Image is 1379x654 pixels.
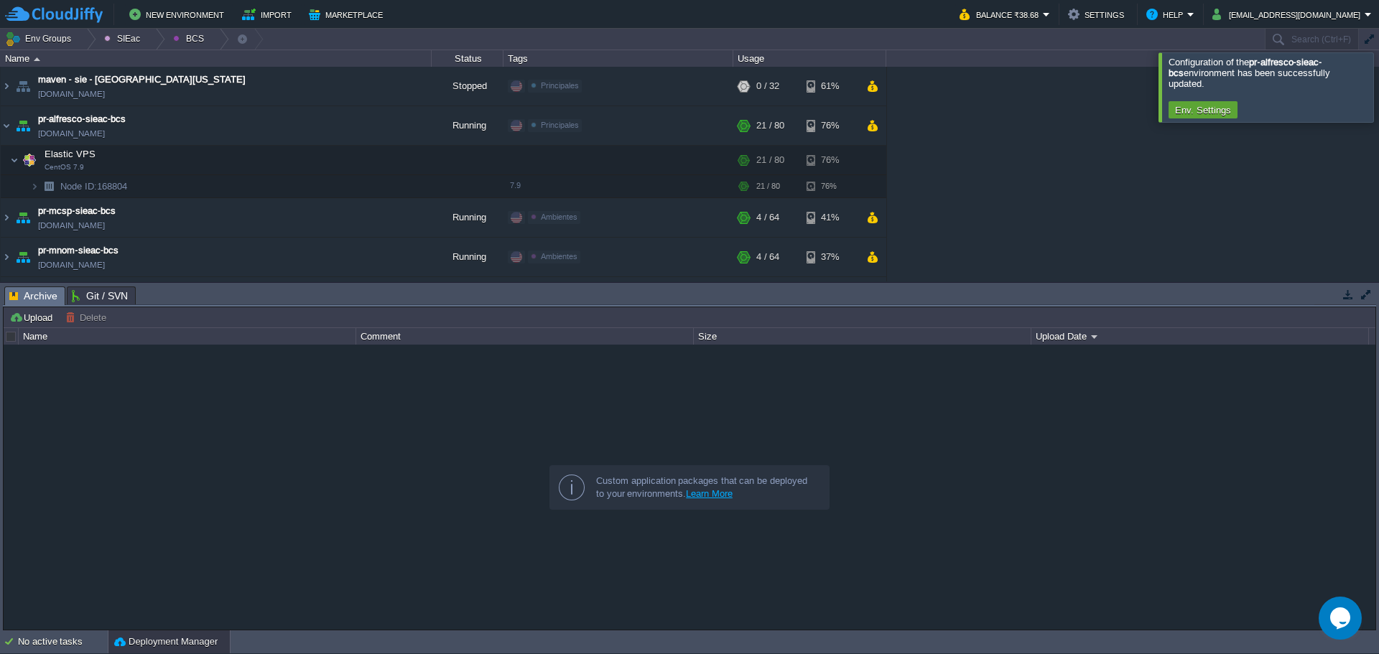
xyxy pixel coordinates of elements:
[541,121,579,129] span: Principales
[65,311,111,324] button: Delete
[432,50,503,67] div: Status
[541,212,577,221] span: Ambientes
[13,106,33,145] img: AMDAwAAAACH5BAEAAAAALAAAAAABAAEAAAICRAEAOw==
[1,198,12,237] img: AMDAwAAAACH5BAEAAAAALAAAAAABAAEAAAICRAEAOw==
[13,67,33,106] img: AMDAwAAAACH5BAEAAAAALAAAAAABAAEAAAICRAEAOw==
[1,106,12,145] img: AMDAwAAAACH5BAEAAAAALAAAAAABAAEAAAICRAEAOw==
[695,328,1031,345] div: Size
[1,277,12,316] img: AMDAwAAAACH5BAEAAAAALAAAAAABAAEAAAICRAEAOw==
[756,146,784,174] div: 21 / 80
[1,67,12,106] img: AMDAwAAAACH5BAEAAAAALAAAAAABAAEAAAICRAEAOw==
[1068,6,1128,23] button: Settings
[13,238,33,276] img: AMDAwAAAACH5BAEAAAAALAAAAAABAAEAAAICRAEAOw==
[38,258,105,272] a: [DOMAIN_NAME]
[432,106,503,145] div: Running
[39,175,59,197] img: AMDAwAAAACH5BAEAAAAALAAAAAABAAEAAAICRAEAOw==
[432,67,503,106] div: Stopped
[960,6,1043,23] button: Balance ₹38.68
[357,328,693,345] div: Comment
[541,81,579,90] span: Principales
[734,50,886,67] div: Usage
[34,57,40,61] img: AMDAwAAAACH5BAEAAAAALAAAAAABAAEAAAICRAEAOw==
[756,106,784,145] div: 21 / 80
[60,181,97,192] span: Node ID:
[756,67,779,106] div: 0 / 32
[38,112,126,126] a: pr-alfresco-sieac-bcs
[1171,103,1235,116] button: Env. Settings
[756,198,779,237] div: 4 / 64
[30,175,39,197] img: AMDAwAAAACH5BAEAAAAALAAAAAABAAEAAAICRAEAOw==
[1169,57,1322,78] b: pr-alfresco-sieac-bcs
[510,181,521,190] span: 7.9
[19,146,40,174] img: AMDAwAAAACH5BAEAAAAALAAAAAABAAEAAAICRAEAOw==
[59,180,129,192] a: Node ID:168804
[432,238,503,276] div: Running
[19,328,356,345] div: Name
[9,311,57,324] button: Upload
[59,180,129,192] span: 168804
[596,475,817,500] div: Custom application packages that can be deployed to your environments.
[10,146,19,174] img: AMDAwAAAACH5BAEAAAAALAAAAAABAAEAAAICRAEAOw==
[541,252,577,261] span: Ambientes
[18,630,108,653] div: No active tasks
[45,163,84,172] span: CentOS 7.9
[43,149,98,159] a: Elastic VPSCentOS 7.9
[1032,328,1368,345] div: Upload Date
[13,277,33,316] img: AMDAwAAAACH5BAEAAAAALAAAAAABAAEAAAICRAEAOw==
[1212,6,1365,23] button: [EMAIL_ADDRESS][DOMAIN_NAME]
[504,50,733,67] div: Tags
[756,277,779,316] div: 4 / 64
[38,218,105,233] a: [DOMAIN_NAME]
[807,175,853,197] div: 76%
[114,635,218,649] button: Deployment Manager
[432,198,503,237] div: Running
[38,126,105,141] span: [DOMAIN_NAME]
[72,287,128,304] span: Git / SVN
[43,148,98,160] span: Elastic VPS
[104,29,145,49] button: SIEac
[807,238,853,276] div: 37%
[38,73,246,87] a: maven - sie - [GEOGRAPHIC_DATA][US_STATE]
[5,29,76,49] button: Env Groups
[1,50,431,67] div: Name
[807,106,853,145] div: 76%
[129,6,228,23] button: New Environment
[173,29,209,49] button: BCS
[309,6,387,23] button: Marketplace
[38,87,105,101] span: [DOMAIN_NAME]
[686,488,733,499] a: Learn More
[807,146,853,174] div: 76%
[242,6,296,23] button: Import
[1319,597,1365,640] iframe: chat widget
[807,67,853,106] div: 61%
[432,277,503,316] div: Running
[756,175,780,197] div: 21 / 80
[1146,6,1187,23] button: Help
[1169,57,1330,89] span: Configuration of the environment has been successfully updated.
[1,238,12,276] img: AMDAwAAAACH5BAEAAAAALAAAAAABAAEAAAICRAEAOw==
[13,198,33,237] img: AMDAwAAAACH5BAEAAAAALAAAAAABAAEAAAICRAEAOw==
[807,198,853,237] div: 41%
[756,238,779,276] div: 4 / 64
[38,243,119,258] a: pr-mnom-sieac-bcs
[9,287,57,305] span: Archive
[807,277,853,316] div: 47%
[38,204,116,218] a: pr-mcsp-sieac-bcs
[5,6,103,24] img: CloudJiffy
